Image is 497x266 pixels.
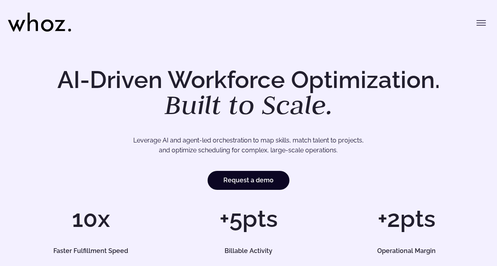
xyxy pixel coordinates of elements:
[473,15,489,31] button: Toggle menu
[23,248,158,254] h5: Faster Fulfillment Speed
[181,248,316,254] h5: Billable Activity
[174,207,323,230] h1: +5pts
[339,248,474,254] h5: Operational Margin
[16,207,166,230] h1: 10x
[164,87,333,122] em: Built to Scale.
[39,135,458,155] p: Leverage AI and agent-led orchestration to map skills, match talent to projects, and optimize sch...
[208,171,289,190] a: Request a demo
[46,68,451,118] h1: AI-Driven Workforce Optimization.
[331,207,481,230] h1: +2pts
